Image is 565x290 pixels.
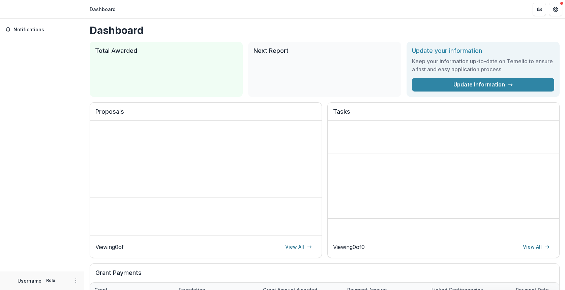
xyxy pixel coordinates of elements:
[549,3,562,16] button: Get Help
[412,47,554,55] h2: Update your information
[333,243,365,251] p: Viewing 0 of 0
[13,27,79,33] span: Notifications
[281,242,316,252] a: View All
[95,47,237,55] h2: Total Awarded
[3,24,81,35] button: Notifications
[90,6,116,13] div: Dashboard
[412,78,554,92] a: Update Information
[95,243,124,251] p: Viewing 0 of
[333,108,554,121] h2: Tasks
[254,47,396,55] h2: Next Report
[533,3,546,16] button: Partners
[412,57,554,73] h3: Keep your information up-to-date on Temelio to ensure a fast and easy application process.
[95,269,554,282] h2: Grant Payments
[72,277,80,285] button: More
[44,278,57,284] p: Role
[519,242,554,252] a: View All
[18,277,41,284] p: Username
[95,108,316,121] h2: Proposals
[90,24,560,36] h1: Dashboard
[87,4,118,14] nav: breadcrumb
